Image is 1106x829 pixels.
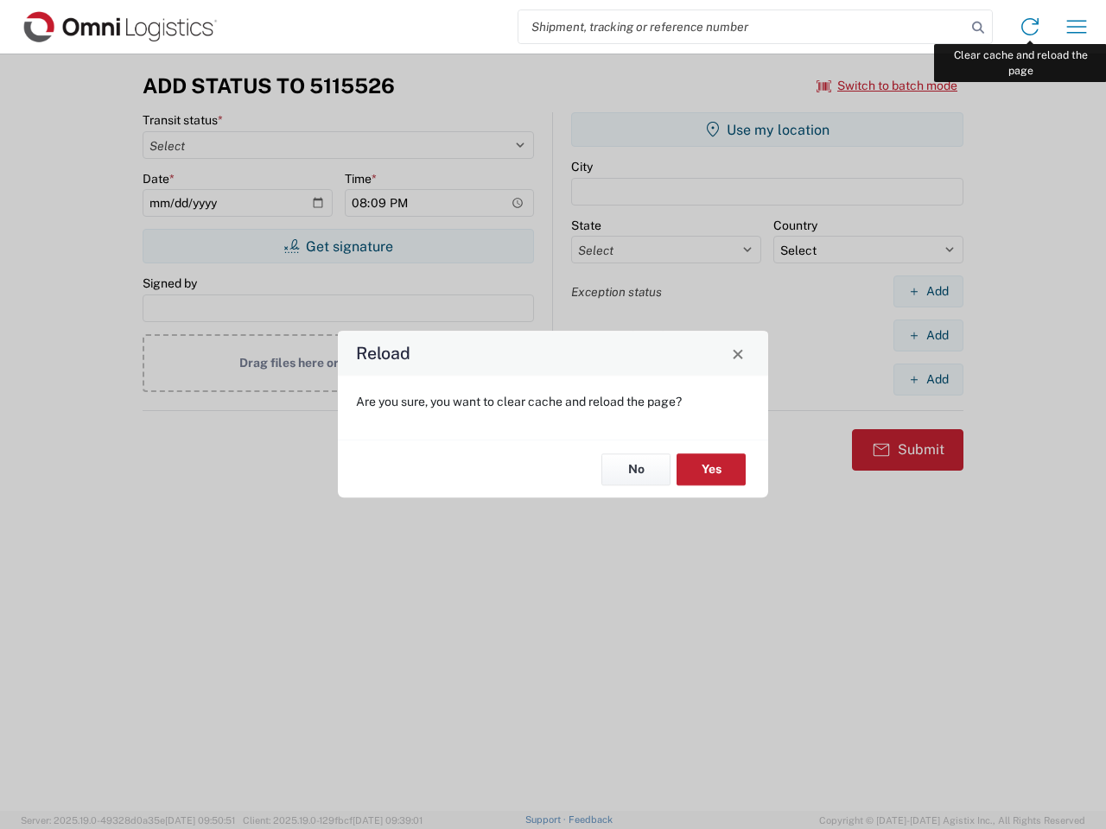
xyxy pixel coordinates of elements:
button: No [601,453,671,485]
button: Close [726,341,750,365]
input: Shipment, tracking or reference number [518,10,966,43]
button: Yes [677,453,746,485]
p: Are you sure, you want to clear cache and reload the page? [356,394,750,409]
h4: Reload [356,341,410,366]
